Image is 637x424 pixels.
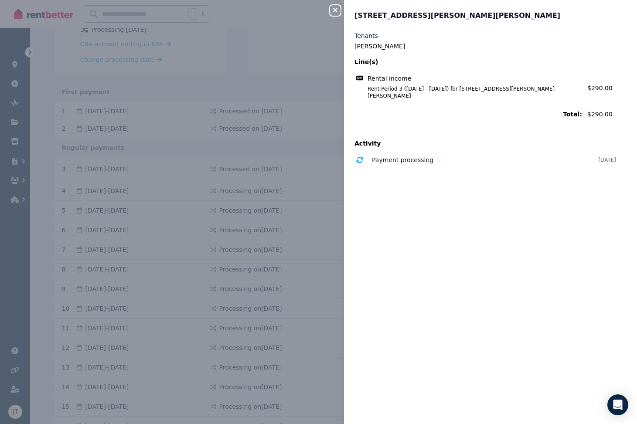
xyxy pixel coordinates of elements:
div: Open Intercom Messenger [607,394,628,415]
span: $290.00 [587,85,613,92]
span: $290.00 [587,110,627,119]
legend: [PERSON_NAME] [354,42,627,51]
span: Total: [354,110,582,119]
span: Payment processing [372,156,433,163]
p: Activity [354,139,627,148]
span: Rent Period 3 ([DATE] - [DATE]) for [STREET_ADDRESS][PERSON_NAME][PERSON_NAME] [357,85,582,99]
label: Tenants [354,31,378,40]
span: Line(s) [354,58,582,66]
span: Rental income [368,74,411,83]
time: [DATE] [598,156,616,163]
span: [STREET_ADDRESS][PERSON_NAME][PERSON_NAME] [354,10,560,21]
